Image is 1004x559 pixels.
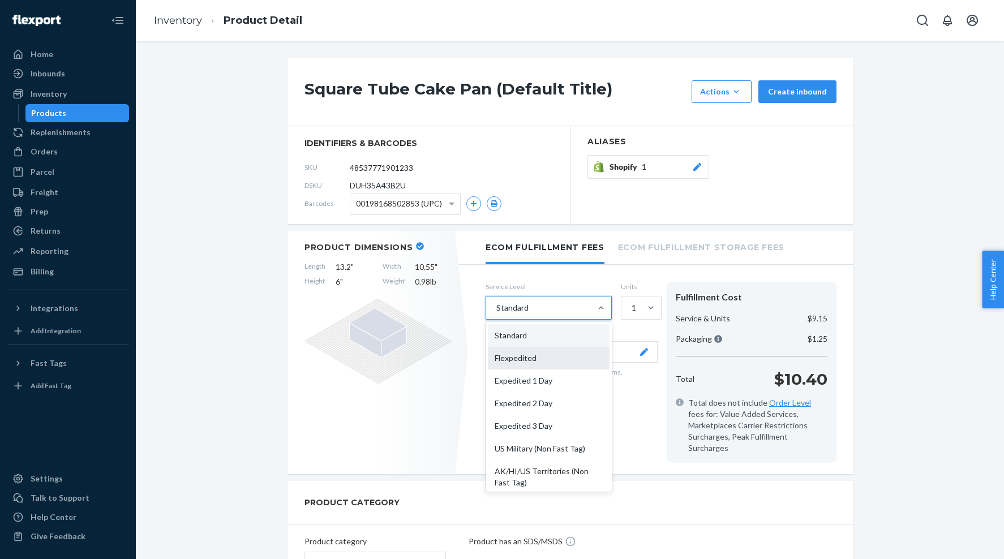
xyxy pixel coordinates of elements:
[304,242,413,252] h2: Product Dimensions
[31,266,54,277] div: Billing
[304,261,325,273] span: Length
[911,9,934,32] button: Open Search Box
[7,242,129,260] a: Reporting
[808,313,827,324] p: $9.15
[336,276,372,287] span: 6
[7,527,129,545] button: Give Feedback
[12,15,61,26] img: Flexport logo
[350,180,406,191] span: DUH35A43B2U
[356,194,442,213] span: 00198168502853 (UPC)
[415,276,452,287] span: 0.98 lb
[7,45,129,63] a: Home
[383,276,405,287] span: Weight
[7,489,129,507] a: Talk to Support
[31,146,58,157] div: Orders
[610,161,642,173] span: Shopify
[31,326,81,336] div: Add Integration
[7,143,129,161] a: Orders
[31,206,48,217] div: Prep
[7,222,129,240] a: Returns
[7,322,129,340] a: Add Integration
[31,358,67,369] div: Fast Tags
[25,104,130,122] a: Products
[31,381,71,390] div: Add Fast Tag
[758,80,836,103] button: Create inbound
[488,460,610,494] div: AK/HI/US Territories (Non Fast Tag)
[106,9,129,32] button: Close Navigation
[630,302,632,313] input: 1
[488,437,610,460] div: US Military (Non Fast Tag)
[7,263,129,281] a: Billing
[304,276,325,287] span: Height
[495,302,496,313] input: StandardStandardFlexpeditedExpedited 1 DayExpedited 2 DayExpedited 3 DayUS Military (Non Fast Tag...
[304,137,553,149] span: identifiers & barcodes
[7,123,129,141] a: Replenishments
[154,14,202,27] a: Inventory
[304,162,350,172] span: SKU
[496,302,529,313] div: Standard
[31,303,78,314] div: Integrations
[304,492,400,513] h2: PRODUCT CATEGORY
[145,4,311,37] ol: breadcrumbs
[7,508,129,526] a: Help Center
[936,9,959,32] button: Open notifications
[435,262,437,272] span: "
[769,398,811,407] a: Order Level
[340,277,343,286] span: "
[700,86,743,97] div: Actions
[31,68,65,79] div: Inbounds
[488,392,610,415] div: Expedited 2 Day
[488,415,610,437] div: Expedited 3 Day
[488,347,610,369] div: Flexpedited
[304,199,350,208] span: Barcodes
[351,262,354,272] span: "
[31,187,58,198] div: Freight
[688,397,827,454] span: Total does not include fees for: Value Added Services, Marketplaces Carrier Restrictions Surcharg...
[486,231,604,264] li: Ecom Fulfillment Fees
[383,261,405,273] span: Width
[486,282,612,291] label: Service Level
[618,231,784,262] li: Ecom Fulfillment Storage Fees
[488,369,610,392] div: Expedited 1 Day
[31,531,85,542] div: Give Feedback
[488,324,610,347] div: Standard
[7,64,129,83] a: Inbounds
[336,261,372,273] span: 13.2
[642,161,646,173] span: 1
[774,368,827,390] p: $10.40
[587,155,709,179] button: Shopify1
[7,85,129,103] a: Inventory
[7,203,129,221] a: Prep
[632,302,636,313] div: 1
[7,299,129,317] button: Integrations
[31,246,68,257] div: Reporting
[7,377,129,395] a: Add Fast Tag
[692,80,752,103] button: Actions
[676,333,722,345] p: Packaging
[676,313,730,324] p: Service & Units
[676,373,694,385] p: Total
[31,225,61,236] div: Returns
[961,9,984,32] button: Open account menu
[31,49,53,60] div: Home
[808,333,827,345] p: $1.25
[676,291,827,304] div: Fulfillment Cost
[621,282,658,291] label: Units
[31,127,91,138] div: Replenishments
[31,107,66,119] div: Products
[31,492,89,504] div: Talk to Support
[224,14,302,27] a: Product Detail
[31,88,67,100] div: Inventory
[304,180,350,190] span: DSKU
[31,166,54,178] div: Parcel
[469,536,563,547] p: Product has an SDS/MSDS
[31,511,76,523] div: Help Center
[7,470,129,488] a: Settings
[7,354,129,372] button: Fast Tags
[7,183,129,201] a: Freight
[7,163,129,181] a: Parcel
[415,261,452,273] span: 10.55
[31,473,63,484] div: Settings
[982,251,1004,308] button: Help Center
